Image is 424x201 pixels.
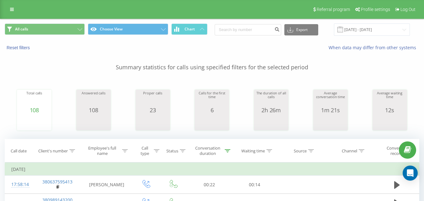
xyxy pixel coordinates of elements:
[381,145,417,156] div: Conversation recording
[315,107,346,113] div: 1m 21s
[192,145,223,156] div: Conversation duration
[143,91,162,107] div: Proper calls
[374,107,405,113] div: 12s
[81,176,132,194] td: [PERSON_NAME]
[11,148,27,154] div: Call date
[403,166,418,181] div: Open Intercom Messenger
[171,24,207,35] button: Chart
[196,107,228,113] div: 6
[5,45,33,50] button: Reset filters
[138,145,153,156] div: Call type
[315,91,346,107] div: Average conversation time
[82,91,105,107] div: Answered calls
[88,24,168,35] button: Choose View
[26,91,42,107] div: Total calls
[255,91,287,107] div: The duration of all calls
[255,107,287,113] div: 2h 26m
[143,107,162,113] div: 23
[317,7,350,12] span: Referral program
[42,179,72,185] a: 380637595413
[82,107,105,113] div: 108
[400,7,416,12] span: Log Out
[5,24,85,35] button: All calls
[84,145,121,156] div: Employee's full name
[196,91,228,107] div: Calls for the first time
[361,7,390,12] span: Profile settings
[215,24,281,35] input: Search by number
[5,163,419,176] td: [DATE]
[241,148,265,154] div: Waiting time
[15,27,28,32] span: All calls
[294,148,307,154] div: Source
[185,27,195,31] span: Chart
[329,45,419,50] a: When data may differ from other systems
[166,148,178,154] div: Status
[5,51,419,71] p: Summary statistics for calls using specified filters for the selected period
[11,178,28,191] div: 17:58:14
[374,91,405,107] div: Average waiting time
[342,148,357,154] div: Channel
[26,107,42,113] div: 108
[186,176,232,194] td: 00:22
[38,148,68,154] div: Client's number
[232,176,277,194] td: 00:14
[284,24,318,35] button: Export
